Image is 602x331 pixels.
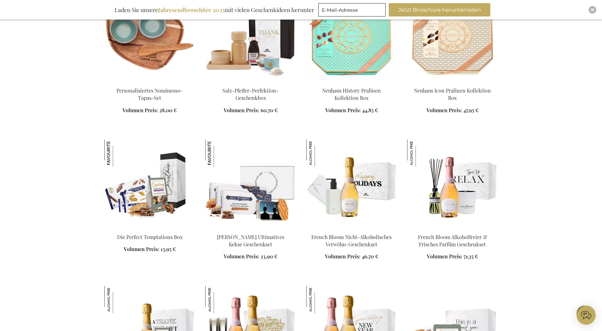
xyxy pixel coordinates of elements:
[464,253,478,260] span: 71,35 €
[104,79,195,85] a: Personalisiertes Nomimono-Tapas-Set
[306,140,397,228] img: French Bloom Non-Alcholic Indulge Gift Set
[325,253,361,260] span: Volumen Preis:
[427,107,462,114] span: Volumen Preis:
[205,79,296,85] a: Salt & Pepper Perfection Gift Box
[104,140,132,167] img: Die Perfect Temptations Box
[407,140,498,228] img: French Bloom Alkoholfreier & Frisches Parfüm Geschenkset
[122,107,177,114] a: Volumen Preis: 28,00 €
[362,253,378,260] span: 46,70 €
[217,234,284,248] a: [PERSON_NAME] Ultimatives Kekse Geschenkset
[427,253,478,260] a: Volumen Preis: 71,35 €
[161,246,176,252] span: 13,95 €
[318,3,386,16] input: E-Mail-Adresse
[306,226,397,232] a: French Bloom Non-Alcholic Indulge Gift Set French Bloom Nicht-Alkoholisches Verwöhn-Geschenkset
[589,6,596,14] div: Close
[407,79,498,85] a: Neuhaus Icon Pralinen Kollektion Box - Exclusive Business Gifts
[104,226,195,232] a: The Perfect Temptations Box Die Perfect Temptations Box
[124,246,176,253] a: Volumen Preis: 13,95 €
[222,87,279,101] a: Salz-Pfeffer-Perfektion-Geschenkbox
[407,226,498,232] a: French Bloom Alkoholfreier & Frisches Parfüm Geschenkset French Bloom Alkoholfreier & Frisches Pa...
[224,107,278,114] a: Volumen Preis: 60,70 €
[104,286,132,313] img: Süßigkeiten-Box - French Bloom Le Blanc Klein
[116,87,183,101] a: Personalisiertes Nomimono-Tapas-Set
[122,107,158,114] span: Volumen Preis:
[306,79,397,85] a: Neuhaus History Pralinen Kollektion Box
[463,107,479,114] span: 47,95 €
[389,3,490,16] button: Jetzt Broschüre herunterladen
[318,3,387,18] form: marketing offers and promotions
[414,87,491,101] a: Neuhaus Icon Pralinen Kollektion Box
[224,107,259,114] span: Volumen Preis:
[407,140,434,167] img: French Bloom Alkoholfreier & Frisches Parfüm Geschenkset
[325,253,378,260] a: Volumen Preis: 46,70 €
[325,107,378,114] a: Volumen Preis: 44,85 €
[306,140,334,167] img: French Bloom Nicht-Alkoholisches Verwöhn-Geschenkset
[591,8,594,12] img: Close
[205,140,296,228] img: Jules Destrooper Ultimate Biscuits Gift Set
[306,286,334,313] img: French Bloom Duo Alkoholfrei Klein
[104,140,195,228] img: The Perfect Temptations Box
[427,107,479,114] a: Volumen Preis: 47,95 €
[261,107,278,114] span: 60,70 €
[427,253,462,260] span: Volumen Preis:
[159,107,177,114] span: 28,00 €
[322,87,381,101] a: Neuhaus History Pralinen Kollektion Box
[418,234,487,248] a: French Bloom Alkoholfreier & Frisches Parfüm Geschenkset
[325,107,361,114] span: Volumen Preis:
[224,253,277,260] a: Volumen Preis: 23,90 €
[158,6,225,14] b: Jahresendbroschüre 2025
[205,286,233,313] img: French Bloom Duo Alkoholfreies Prickelset Klein
[311,234,392,248] a: French Bloom Nicht-Alkoholisches Verwöhn-Geschenkset
[224,253,259,260] span: Volumen Preis:
[261,253,277,260] span: 23,90 €
[205,140,233,167] img: Jules Destrooper Ultimatives Kekse Geschenkset
[205,226,296,232] a: Jules Destrooper Ultimate Biscuits Gift Set Jules Destrooper Ultimatives Kekse Geschenkset
[117,234,182,240] a: Die Perfect Temptations Box
[112,3,317,16] div: Laden Sie unsere mit vielen Geschenkideen herunter
[362,107,378,114] span: 44,85 €
[577,306,596,325] iframe: belco-activator-frame
[124,246,159,252] span: Volumen Preis:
